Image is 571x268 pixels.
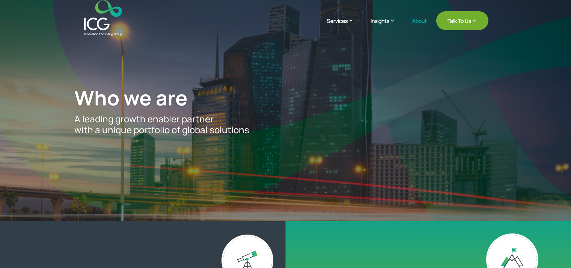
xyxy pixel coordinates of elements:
[74,114,496,136] p: A leading growth enabler partner with a unique portfolio of global solutions
[371,17,403,36] a: Insights
[74,84,188,111] span: Who we are
[327,17,361,36] a: Services
[436,11,488,30] a: Talk To Us
[412,18,427,36] a: About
